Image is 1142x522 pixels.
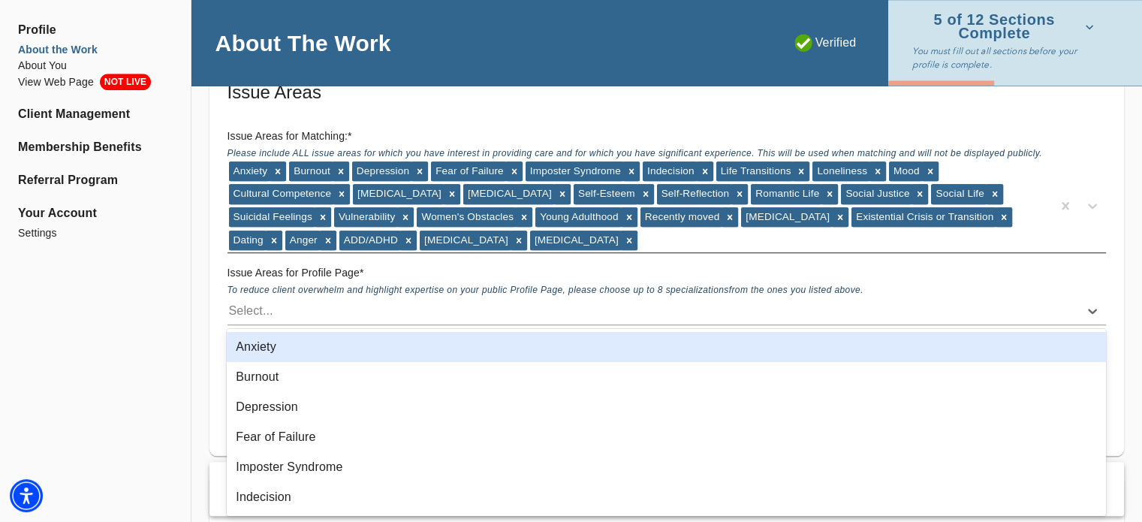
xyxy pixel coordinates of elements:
div: Anxiety [227,332,1106,362]
div: Burnout [289,161,333,181]
div: Suicidal Feelings [229,207,315,227]
div: Mood [889,161,922,181]
div: Self-Esteem [574,184,637,204]
div: Social Life [931,184,986,204]
div: Existential Crisis or Transition [851,207,996,227]
span: Please select at least one option [227,328,367,339]
div: Imposter Syndrome [227,452,1106,482]
h4: About The Work [215,29,391,57]
div: Depression [227,392,1106,422]
h6: Issue Areas for Profile Page * [227,265,1106,282]
a: Settings [18,225,173,241]
p: Verified [794,34,857,52]
div: Cultural Competence [229,184,334,204]
div: [MEDICAL_DATA] [420,231,511,250]
li: View Web Page [18,74,173,90]
div: Accessibility Menu [10,479,43,512]
a: Referral Program [18,171,173,189]
span: 5 of 12 Sections Complete [912,14,1094,40]
div: Romantic Life [751,184,821,204]
div: [MEDICAL_DATA] [741,207,832,227]
a: About the Work [18,42,173,58]
a: View Web PageNOT LIVE [18,74,173,90]
div: Anxiety [229,161,270,181]
div: Anger [285,231,320,250]
span: To reduce client overwhelm and highlight expertise on your public Profile Page, please choose up ... [227,285,863,298]
a: Client Management [18,105,173,123]
a: Membership Benefits [18,138,173,156]
div: Imposter Syndrome [526,161,623,181]
span: Profile [18,21,173,39]
div: Fear of Failure [431,161,506,181]
span: NOT LIVE [100,74,151,90]
button: 5 of 12 Sections Complete [912,9,1100,44]
a: About You [18,58,173,74]
div: Select... [229,302,273,320]
p: You must fill out all sections before your profile is complete. [912,44,1100,71]
h5: Issue Areas [227,80,1106,104]
div: Depression [352,161,411,181]
span: Your Account [18,204,173,222]
div: [MEDICAL_DATA] [530,231,621,250]
div: Burnout [227,362,1106,392]
div: [MEDICAL_DATA] [353,184,444,204]
div: Social Justice [841,184,911,204]
div: Indecision [643,161,697,181]
div: Indecision [227,482,1106,512]
div: Self-Reflection [657,184,732,204]
h6: Issue Areas for Matching: * [227,128,1106,145]
div: Fear of Failure [227,422,1106,452]
div: Dating [229,231,266,250]
div: Loneliness [812,161,869,181]
div: Vulnerability [334,207,398,227]
div: Recently moved [640,207,722,227]
div: Women's Obstacles [417,207,516,227]
span: Please include ALL issue areas for which you have interest in providing care and for which you ha... [227,148,1042,161]
div: Life Transitions [716,161,794,181]
div: [MEDICAL_DATA] [463,184,554,204]
div: ADD/ADHD [339,231,400,250]
div: Young Adulthood [535,207,621,227]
